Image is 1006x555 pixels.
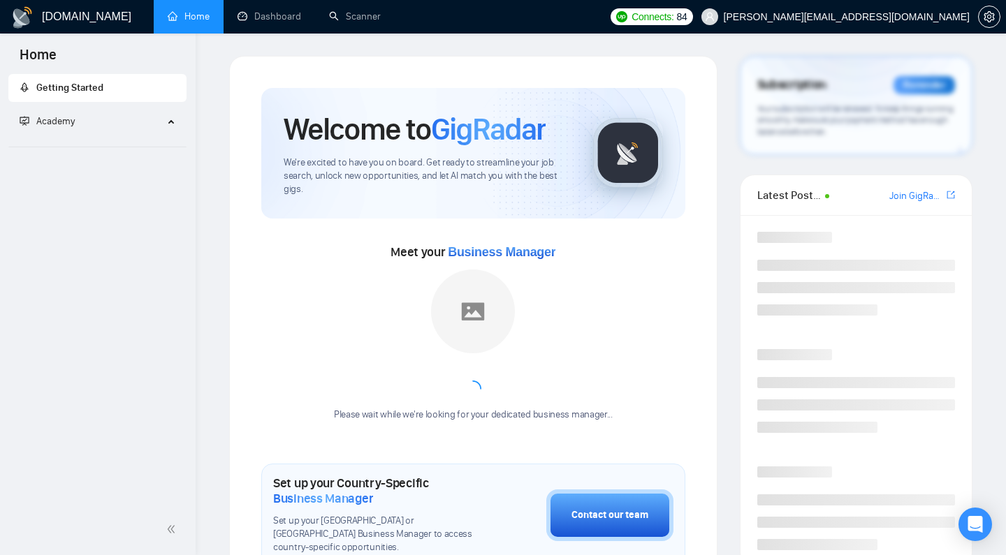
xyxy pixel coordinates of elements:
a: export [947,188,955,202]
a: dashboardDashboard [238,10,301,22]
button: setting [978,6,1000,28]
span: Business Manager [448,245,555,259]
a: homeHome [168,10,210,22]
span: Academy [36,115,75,127]
span: We're excited to have you on board. Get ready to streamline your job search, unlock new opportuni... [284,156,571,196]
a: setting [978,11,1000,22]
div: Reminder [894,76,955,94]
span: loading [462,378,483,399]
span: rocket [20,82,29,92]
span: export [947,189,955,200]
span: GigRadar [431,110,546,148]
div: Contact our team [571,508,648,523]
span: Home [8,45,68,74]
li: Academy Homepage [8,141,187,150]
span: Business Manager [273,491,373,506]
span: fund-projection-screen [20,116,29,126]
h1: Welcome to [284,110,546,148]
li: Getting Started [8,74,187,102]
span: Connects: [632,9,673,24]
h1: Set up your Country-Specific [273,475,476,506]
span: 84 [677,9,687,24]
span: Subscription [757,73,826,97]
button: Contact our team [546,489,673,541]
span: double-left [166,522,180,536]
span: Meet your [391,244,555,260]
a: Join GigRadar Slack Community [889,188,944,204]
span: user [705,12,715,22]
img: placeholder.png [431,269,515,353]
div: Please wait while we're looking for your dedicated business manager... [326,408,621,422]
img: logo [11,6,34,29]
span: setting [979,11,1000,22]
span: Latest Posts from the GigRadar Community [757,186,821,204]
span: Set up your [GEOGRAPHIC_DATA] or [GEOGRAPHIC_DATA] Business Manager to access country-specific op... [273,515,476,554]
a: searchScanner [329,10,381,22]
span: Getting Started [36,82,103,94]
span: Academy [20,115,75,127]
img: upwork-logo.png [616,11,627,22]
div: Open Intercom Messenger [958,508,992,541]
img: gigradar-logo.png [593,118,663,188]
span: Your subscription will be renewed. To keep things running smoothly, make sure your payment method... [757,103,954,137]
